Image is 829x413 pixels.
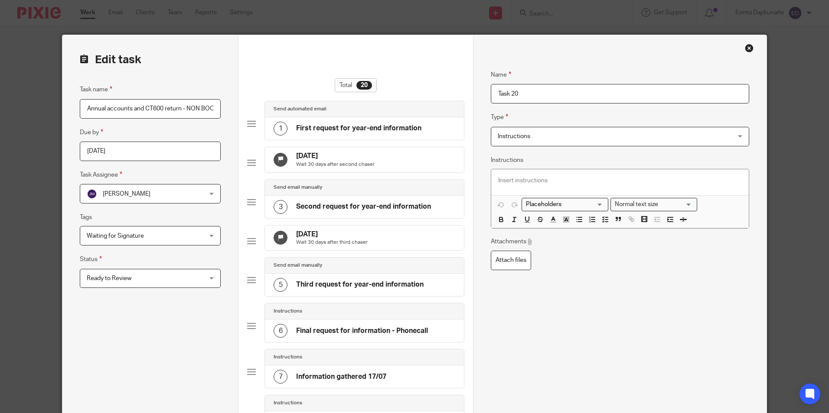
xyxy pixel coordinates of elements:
div: 6 [274,324,287,338]
div: Search for option [522,198,608,211]
label: Type [491,112,508,122]
span: Waiting for Signature [87,233,144,239]
input: Search for option [523,200,603,209]
label: Status [80,254,102,264]
div: Text styles [610,198,697,211]
h4: Instructions [274,308,302,315]
span: [PERSON_NAME] [103,191,150,197]
input: Search for option [661,200,692,209]
h4: Send automated email [274,106,326,113]
div: 5 [274,278,287,292]
label: Tags [80,213,92,222]
div: 7 [274,370,287,384]
label: Attach files [491,251,531,270]
div: 3 [274,200,287,214]
img: svg%3E [87,189,97,199]
h4: Instructions [274,354,302,361]
label: Task Assignee [80,170,122,180]
h4: Send email manually [274,184,322,191]
label: Task name [80,84,112,94]
h4: Second request for year-end information [296,202,431,211]
h4: [DATE] [296,152,375,161]
h4: Third request for year-end information [296,280,424,289]
div: 20 [356,81,372,90]
div: Placeholders [522,198,608,211]
div: Total [335,78,377,92]
span: Instructions [498,133,530,139]
span: Normal text size [613,200,660,209]
h4: [DATE] [296,230,368,239]
h4: First request for year-end information [296,124,421,133]
input: Pick a date [80,142,221,161]
h4: Final request for information - Phonecall [296,326,428,336]
div: Close this dialog window [745,44,754,52]
p: Wait 30 days after second chaser [296,161,375,168]
h2: Edit task [80,52,221,67]
h4: Send email manually [274,262,322,269]
div: 1 [274,122,287,136]
label: Instructions [491,156,523,165]
label: Due by [80,127,103,137]
h4: Information gathered 17/07 [296,372,386,381]
label: Name [491,70,511,80]
p: Wait 30 days after third chaser [296,239,368,246]
h4: Instructions [274,400,302,407]
span: Ready to Review [87,275,131,281]
p: Attachments [491,237,533,246]
div: Search for option [610,198,697,211]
